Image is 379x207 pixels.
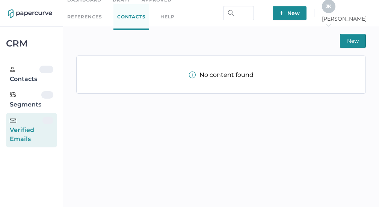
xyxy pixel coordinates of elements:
[113,4,149,30] a: Contacts
[189,71,254,78] div: No content found
[279,6,300,20] span: New
[340,34,366,48] button: New
[279,11,284,15] img: plus-white.e19ec114.svg
[273,6,307,20] button: New
[6,40,57,47] div: CRM
[326,3,331,9] span: J K
[8,9,52,18] img: papercurve-logo-colour.7244d18c.svg
[10,91,41,109] div: Segments
[10,67,15,72] img: person.20a629c4.svg
[228,10,234,16] img: search.bf03fe8b.svg
[189,71,196,78] img: info-tooltip-active.a952ecf1.svg
[10,117,42,144] div: Verified Emails
[67,13,102,21] a: References
[326,22,331,28] i: arrow_right
[10,118,16,123] img: email-icon-black.c777dcea.svg
[160,13,174,21] div: help
[10,91,16,97] img: segments.b9481e3d.svg
[347,34,359,48] span: New
[322,15,371,29] span: [PERSON_NAME]
[10,66,39,84] div: Contacts
[223,6,254,20] input: Search Workspace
